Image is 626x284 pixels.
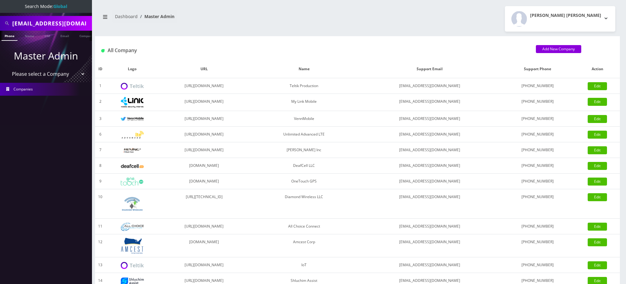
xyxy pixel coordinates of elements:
td: IoT [249,257,359,273]
td: [URL][TECHNICAL_ID] [159,189,249,219]
th: Support Phone [500,60,575,78]
img: My Link Mobile [121,97,144,108]
button: [PERSON_NAME] [PERSON_NAME] [505,6,615,32]
td: [PHONE_NUMBER] [500,158,575,174]
li: Master Admin [138,13,174,20]
img: All Company [101,49,105,52]
td: [URL][DOMAIN_NAME] [159,111,249,127]
a: Add New Company [536,45,581,53]
nav: breadcrumb [100,10,353,28]
td: 2 [95,94,105,111]
span: Search Mode: [25,3,67,9]
td: [EMAIL_ADDRESS][DOMAIN_NAME] [359,257,500,273]
td: [EMAIL_ADDRESS][DOMAIN_NAME] [359,174,500,189]
td: [PHONE_NUMBER] [500,78,575,94]
th: URL [159,60,249,78]
td: Amcest Corp [249,234,359,257]
img: Rexing Inc [121,148,144,153]
td: VennMobile [249,111,359,127]
img: VennMobile [121,117,144,121]
td: [PHONE_NUMBER] [500,257,575,273]
td: 10 [95,189,105,219]
img: Teltik Production [121,83,144,90]
a: Edit [588,178,607,186]
a: Dashboard [115,13,138,19]
td: [URL][DOMAIN_NAME] [159,219,249,234]
td: 3 [95,111,105,127]
th: Action [575,60,620,78]
img: Amcest Corp [121,237,144,254]
td: [EMAIL_ADDRESS][DOMAIN_NAME] [359,189,500,219]
span: Companies [13,86,33,92]
td: [PHONE_NUMBER] [500,219,575,234]
td: Diamond Wireless LLC [249,189,359,219]
td: [URL][DOMAIN_NAME] [159,94,249,111]
a: Edit [588,193,607,201]
img: All Choice Connect [121,223,144,231]
a: Edit [588,162,607,170]
td: [URL][DOMAIN_NAME] [159,257,249,273]
td: [PHONE_NUMBER] [500,94,575,111]
td: 8 [95,158,105,174]
td: [PHONE_NUMBER] [500,189,575,219]
td: [EMAIL_ADDRESS][DOMAIN_NAME] [359,94,500,111]
td: [URL][DOMAIN_NAME] [159,127,249,142]
td: [PHONE_NUMBER] [500,111,575,127]
img: Diamond Wireless LLC [121,192,144,215]
a: Edit [588,98,607,106]
td: 12 [95,234,105,257]
td: [DOMAIN_NAME] [159,234,249,257]
td: [URL][DOMAIN_NAME] [159,78,249,94]
th: Support Email [359,60,500,78]
a: Phone [2,31,17,41]
td: [PHONE_NUMBER] [500,234,575,257]
a: Edit [588,238,607,246]
td: [PERSON_NAME] Inc [249,142,359,158]
a: Edit [588,261,607,269]
a: Edit [588,223,607,231]
img: OneTouch GPS [121,178,144,186]
td: [DOMAIN_NAME] [159,158,249,174]
td: 9 [95,174,105,189]
strong: Global [53,3,67,9]
td: [EMAIL_ADDRESS][DOMAIN_NAME] [359,78,500,94]
a: SIM [41,31,53,40]
a: Email [57,31,72,40]
td: [URL][DOMAIN_NAME] [159,142,249,158]
th: ID [95,60,105,78]
td: 11 [95,219,105,234]
td: Teltik Production [249,78,359,94]
td: 7 [95,142,105,158]
h2: [PERSON_NAME] [PERSON_NAME] [530,13,601,18]
td: 6 [95,127,105,142]
img: Unlimited Advanced LTE [121,131,144,139]
input: Search All Companies [12,17,90,29]
td: 1 [95,78,105,94]
img: DeafCell LLC [121,164,144,168]
td: [PHONE_NUMBER] [500,127,575,142]
td: [EMAIL_ADDRESS][DOMAIN_NAME] [359,111,500,127]
td: My Link Mobile [249,94,359,111]
td: [EMAIL_ADDRESS][DOMAIN_NAME] [359,142,500,158]
td: DeafCell LLC [249,158,359,174]
h1: All Company [101,48,527,53]
a: Edit [588,146,607,154]
td: [EMAIL_ADDRESS][DOMAIN_NAME] [359,234,500,257]
a: Edit [588,131,607,139]
td: OneTouch GPS [249,174,359,189]
td: Unlimited Advanced LTE [249,127,359,142]
a: Company [76,31,97,40]
td: [EMAIL_ADDRESS][DOMAIN_NAME] [359,127,500,142]
td: [EMAIL_ADDRESS][DOMAIN_NAME] [359,158,500,174]
td: All Choice Connect [249,219,359,234]
th: Name [249,60,359,78]
td: [DOMAIN_NAME] [159,174,249,189]
td: [EMAIL_ADDRESS][DOMAIN_NAME] [359,219,500,234]
a: Name [22,31,37,40]
th: Logo [105,60,159,78]
a: Edit [588,115,607,123]
td: [PHONE_NUMBER] [500,142,575,158]
img: IoT [121,262,144,269]
a: Edit [588,82,607,90]
td: 13 [95,257,105,273]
